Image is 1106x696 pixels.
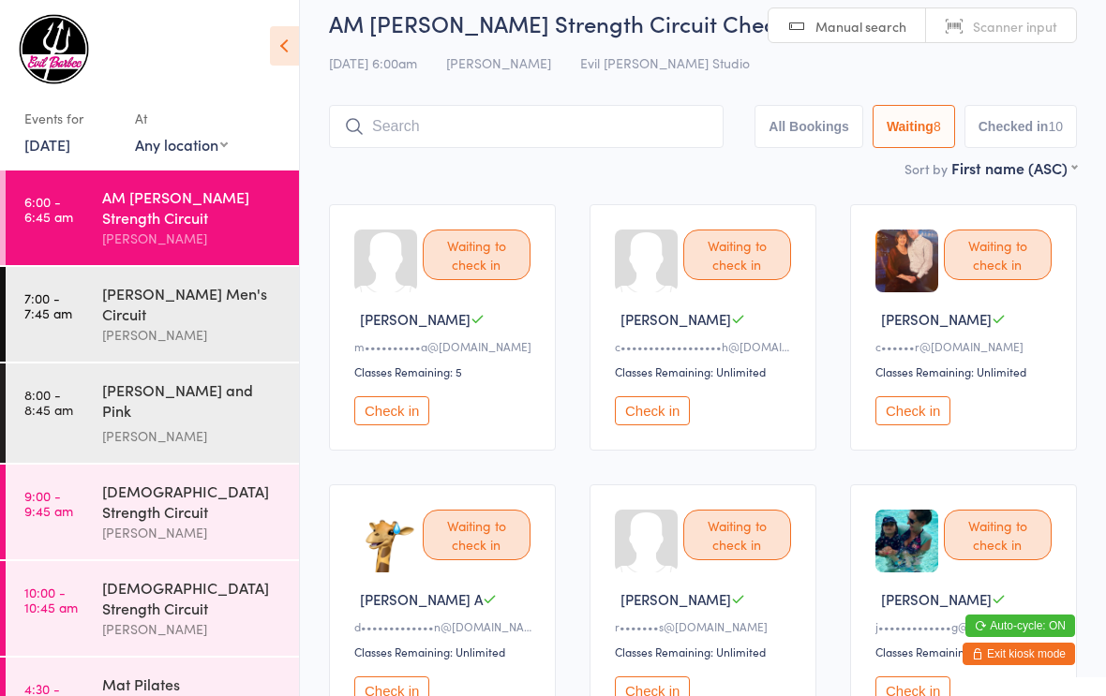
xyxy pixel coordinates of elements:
[944,230,1052,280] div: Waiting to check in
[615,644,797,659] div: Classes Remaining: Unlimited
[620,309,731,329] span: [PERSON_NAME]
[815,17,906,36] span: Manual search
[580,53,750,72] span: Evil [PERSON_NAME] Studio
[102,674,283,694] div: Mat Pilates
[102,618,283,640] div: [PERSON_NAME]
[354,338,536,354] div: m••••••••••a@[DOMAIN_NAME]
[135,103,228,134] div: At
[329,105,724,148] input: Search
[102,324,283,346] div: [PERSON_NAME]
[24,290,72,320] time: 7:00 - 7:45 am
[423,510,531,560] div: Waiting to check in
[875,338,1057,354] div: c••••••r@[DOMAIN_NAME]
[615,338,797,354] div: c••••••••••••••••••h@[DOMAIN_NAME]
[6,363,299,463] a: 8:00 -8:45 am[PERSON_NAME] and Pink [DEMOGRAPHIC_DATA][PERSON_NAME]
[102,522,283,543] div: [PERSON_NAME]
[875,230,938,292] img: image1685745799.png
[6,465,299,559] a: 9:00 -9:45 am[DEMOGRAPHIC_DATA] Strength Circuit[PERSON_NAME]
[24,134,70,155] a: [DATE]
[24,387,73,417] time: 8:00 - 8:45 am
[615,396,690,425] button: Check in
[329,7,1077,38] h2: AM [PERSON_NAME] Strength Circuit Check-in
[24,488,73,518] time: 9:00 - 9:45 am
[354,618,536,634] div: d•••••••••••••n@[DOMAIN_NAME]
[354,363,536,379] div: Classes Remaining: 5
[951,157,1077,178] div: First name (ASC)
[135,134,228,155] div: Any location
[1048,119,1063,134] div: 10
[102,425,283,447] div: [PERSON_NAME]
[6,561,299,656] a: 10:00 -10:45 am[DEMOGRAPHIC_DATA] Strength Circuit[PERSON_NAME]
[102,577,283,618] div: [DEMOGRAPHIC_DATA] Strength Circuit
[6,267,299,362] a: 7:00 -7:45 am[PERSON_NAME] Men's Circuit[PERSON_NAME]
[965,615,1075,637] button: Auto-cycle: ON
[102,481,283,522] div: [DEMOGRAPHIC_DATA] Strength Circuit
[354,510,417,572] img: image1675374818.png
[683,510,791,560] div: Waiting to check in
[755,105,863,148] button: All Bookings
[24,585,78,615] time: 10:00 - 10:45 am
[24,103,116,134] div: Events for
[973,17,1057,36] span: Scanner input
[360,589,483,609] span: [PERSON_NAME] A
[354,396,429,425] button: Check in
[881,589,992,609] span: [PERSON_NAME]
[615,618,797,634] div: r•••••••s@[DOMAIN_NAME]
[683,230,791,280] div: Waiting to check in
[354,644,536,659] div: Classes Remaining: Unlimited
[875,363,1057,379] div: Classes Remaining: Unlimited
[446,53,551,72] span: [PERSON_NAME]
[875,396,950,425] button: Check in
[875,618,1057,634] div: j•••••••••••••g@[DOMAIN_NAME]
[423,230,531,280] div: Waiting to check in
[24,194,73,224] time: 6:00 - 6:45 am
[6,170,299,265] a: 6:00 -6:45 amAM [PERSON_NAME] Strength Circuit[PERSON_NAME]
[875,510,938,572] img: image1653449154.png
[102,228,283,249] div: [PERSON_NAME]
[360,309,471,329] span: [PERSON_NAME]
[19,14,89,84] img: Evil Barbee Personal Training
[964,105,1077,148] button: Checked in10
[875,644,1057,659] div: Classes Remaining: Unlimited
[934,119,941,134] div: 8
[873,105,955,148] button: Waiting8
[102,283,283,324] div: [PERSON_NAME] Men's Circuit
[102,379,283,425] div: [PERSON_NAME] and Pink [DEMOGRAPHIC_DATA]
[944,510,1052,560] div: Waiting to check in
[881,309,992,329] span: [PERSON_NAME]
[329,53,417,72] span: [DATE] 6:00am
[615,363,797,379] div: Classes Remaining: Unlimited
[102,186,283,228] div: AM [PERSON_NAME] Strength Circuit
[963,643,1075,665] button: Exit kiosk mode
[620,589,731,609] span: [PERSON_NAME]
[904,159,948,178] label: Sort by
